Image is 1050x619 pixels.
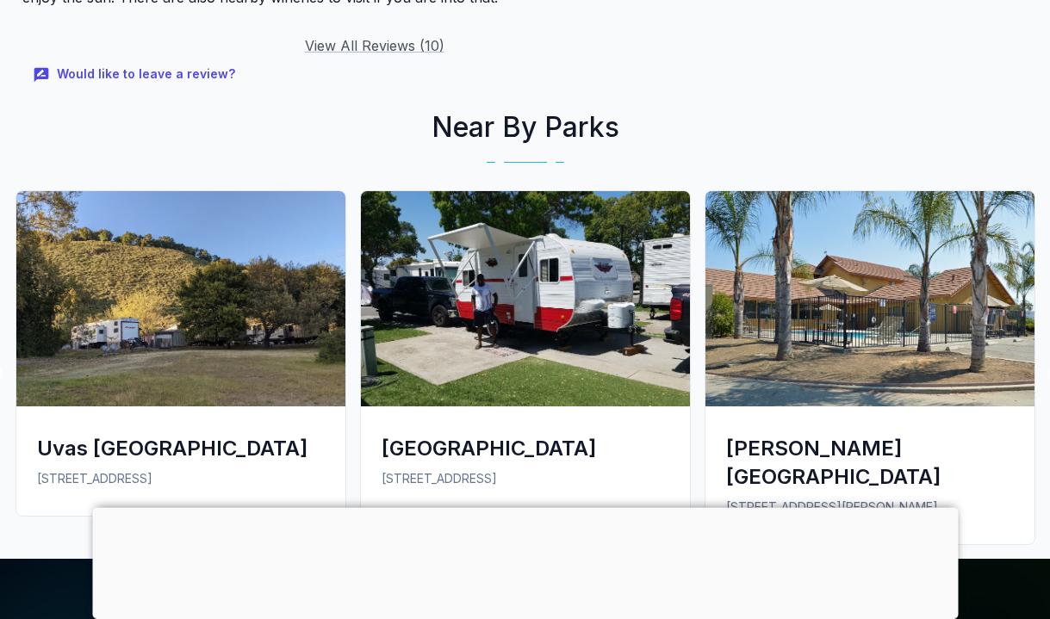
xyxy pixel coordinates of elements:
[705,191,1034,406] img: Gilroy Garlic USA RV Park
[382,469,669,488] p: [STREET_ADDRESS]
[726,434,1014,491] div: [PERSON_NAME] [GEOGRAPHIC_DATA]
[305,37,444,54] a: View All Reviews (10)
[92,508,958,615] iframe: Advertisement
[353,190,698,530] a: Maple Leaf RV Park[GEOGRAPHIC_DATA][STREET_ADDRESS]
[726,498,1014,517] p: [STREET_ADDRESS][PERSON_NAME]
[37,434,325,462] div: Uvas [GEOGRAPHIC_DATA]
[16,191,345,406] img: Uvas Pines RV Park
[9,107,1042,148] h2: Near By Parks
[9,190,353,530] a: Uvas Pines RV ParkUvas [GEOGRAPHIC_DATA][STREET_ADDRESS]
[37,469,325,488] p: [STREET_ADDRESS]
[361,191,690,406] img: Maple Leaf RV Park
[382,434,669,462] div: [GEOGRAPHIC_DATA]
[698,190,1042,559] a: Gilroy Garlic USA RV Park[PERSON_NAME] [GEOGRAPHIC_DATA][STREET_ADDRESS][PERSON_NAME]
[22,56,249,93] button: Would like to leave a review?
